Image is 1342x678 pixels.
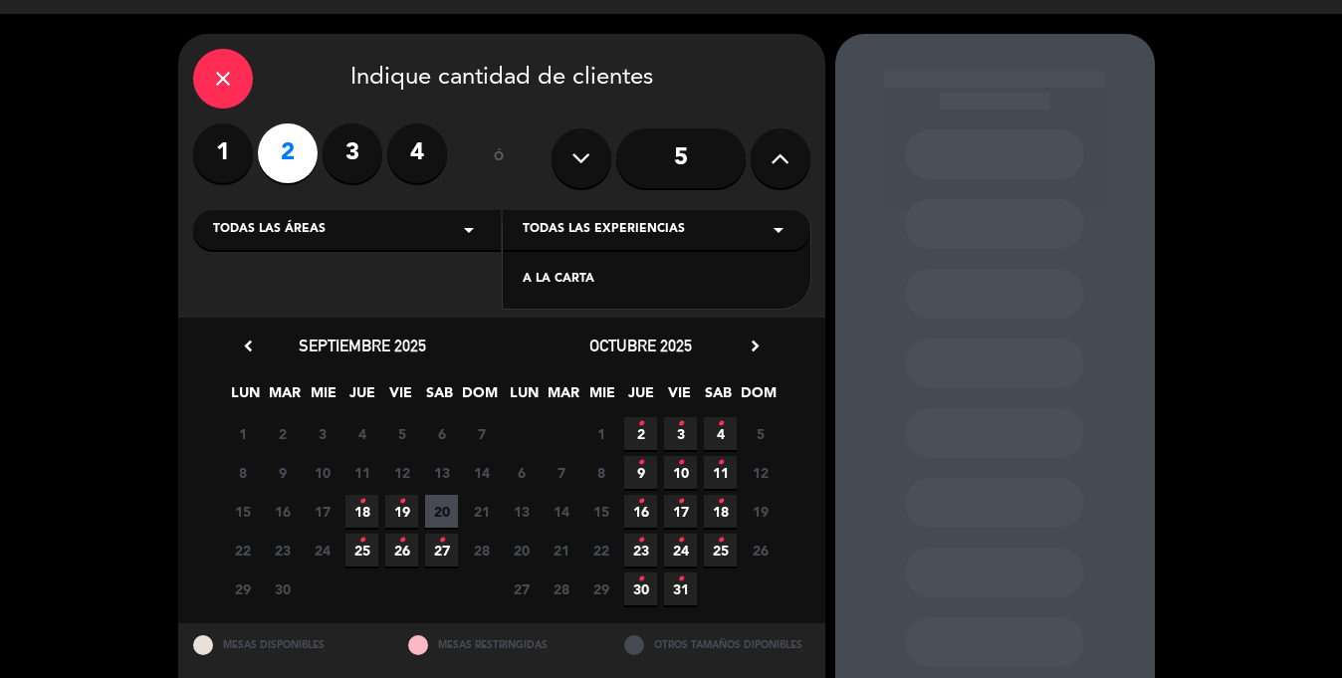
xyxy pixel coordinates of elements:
span: 13 [425,456,458,489]
span: 22 [584,534,617,566]
span: 9 [624,456,657,489]
span: 28 [465,534,498,566]
i: arrow_drop_down [767,218,790,242]
span: 17 [306,495,338,528]
i: • [717,486,724,518]
div: OTROS TAMAÑOS DIPONIBLES [609,623,825,666]
span: 7 [465,417,498,450]
span: 12 [385,456,418,489]
i: arrow_drop_down [457,218,481,242]
span: 4 [704,417,737,450]
i: • [637,564,644,595]
span: 10 [306,456,338,489]
span: 11 [345,456,378,489]
i: • [358,486,365,518]
span: 3 [306,417,338,450]
span: 18 [345,495,378,528]
span: MIE [585,381,618,414]
span: DOM [741,381,774,414]
div: Indique cantidad de clientes [193,49,810,109]
span: 26 [744,534,777,566]
span: 15 [584,495,617,528]
span: 30 [266,572,299,605]
span: 19 [744,495,777,528]
span: DOM [462,381,495,414]
span: octubre 2025 [589,336,692,355]
span: SAB [702,381,735,414]
i: • [637,525,644,557]
i: • [717,525,724,557]
span: 4 [345,417,378,450]
span: 23 [266,534,299,566]
span: 6 [505,456,538,489]
span: 16 [624,495,657,528]
span: 1 [226,417,259,450]
span: 2 [266,417,299,450]
span: 17 [664,495,697,528]
span: 6 [425,417,458,450]
i: • [717,447,724,479]
div: A LA CARTA [523,270,790,290]
span: 31 [664,572,697,605]
span: 14 [465,456,498,489]
span: 15 [226,495,259,528]
span: 28 [545,572,577,605]
i: • [637,486,644,518]
i: • [677,486,684,518]
i: • [717,408,724,440]
span: 27 [505,572,538,605]
span: 3 [664,417,697,450]
i: chevron_left [238,336,259,356]
i: • [398,525,405,557]
span: 29 [584,572,617,605]
i: • [637,447,644,479]
span: 23 [624,534,657,566]
div: MESAS RESTRINGIDAS [393,623,609,666]
span: 11 [704,456,737,489]
span: 24 [664,534,697,566]
span: MIE [307,381,339,414]
span: JUE [624,381,657,414]
span: 25 [704,534,737,566]
span: 13 [505,495,538,528]
span: 5 [385,417,418,450]
span: 22 [226,534,259,566]
span: 1 [584,417,617,450]
span: 21 [545,534,577,566]
i: close [211,67,235,91]
span: Todas las experiencias [523,220,685,240]
span: 9 [266,456,299,489]
span: 20 [505,534,538,566]
span: LUN [508,381,541,414]
span: 5 [744,417,777,450]
i: • [637,408,644,440]
span: 12 [744,456,777,489]
span: SAB [423,381,456,414]
span: 20 [425,495,458,528]
span: MAR [547,381,579,414]
span: 25 [345,534,378,566]
span: 21 [465,495,498,528]
i: • [677,447,684,479]
span: Todas las áreas [213,220,326,240]
i: • [677,564,684,595]
span: 7 [545,456,577,489]
div: ó [467,123,532,193]
i: • [398,486,405,518]
span: VIE [663,381,696,414]
span: VIE [384,381,417,414]
i: chevron_right [745,336,766,356]
label: 4 [387,123,447,183]
div: MESAS DISPONIBLES [178,623,394,666]
label: 2 [258,123,318,183]
i: • [358,525,365,557]
span: JUE [345,381,378,414]
span: 26 [385,534,418,566]
span: septiembre 2025 [299,336,426,355]
span: 16 [266,495,299,528]
span: 10 [664,456,697,489]
i: • [677,525,684,557]
span: 2 [624,417,657,450]
span: 19 [385,495,418,528]
span: 27 [425,534,458,566]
